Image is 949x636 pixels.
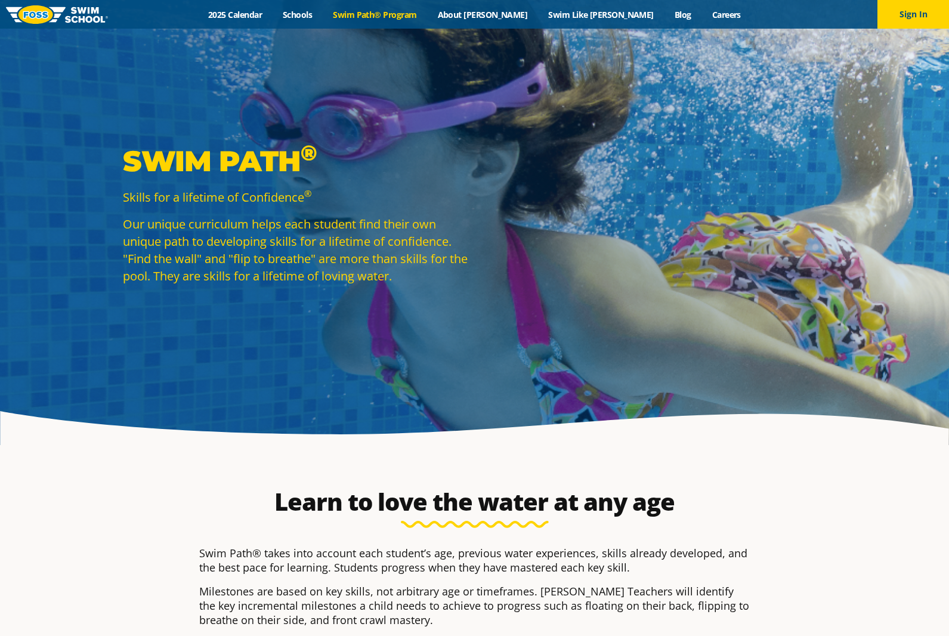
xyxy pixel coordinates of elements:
[123,215,469,285] p: Our unique curriculum helps each student find their own unique path to developing skills for a li...
[427,9,538,20] a: About [PERSON_NAME]
[701,9,751,20] a: Careers
[323,9,427,20] a: Swim Path® Program
[664,9,701,20] a: Blog
[193,487,756,516] h2: Learn to love the water at any age
[123,143,469,179] p: Swim Path
[538,9,664,20] a: Swim Like [PERSON_NAME]
[199,584,750,627] p: Milestones are based on key skills, not arbitrary age or timeframes. [PERSON_NAME] Teachers will ...
[304,187,311,199] sup: ®
[199,546,750,575] p: Swim Path® takes into account each student’s age, previous water experiences, skills already deve...
[6,5,108,24] img: FOSS Swim School Logo
[198,9,273,20] a: 2025 Calendar
[301,140,317,166] sup: ®
[123,189,469,206] p: Skills for a lifetime of Confidence
[273,9,323,20] a: Schools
